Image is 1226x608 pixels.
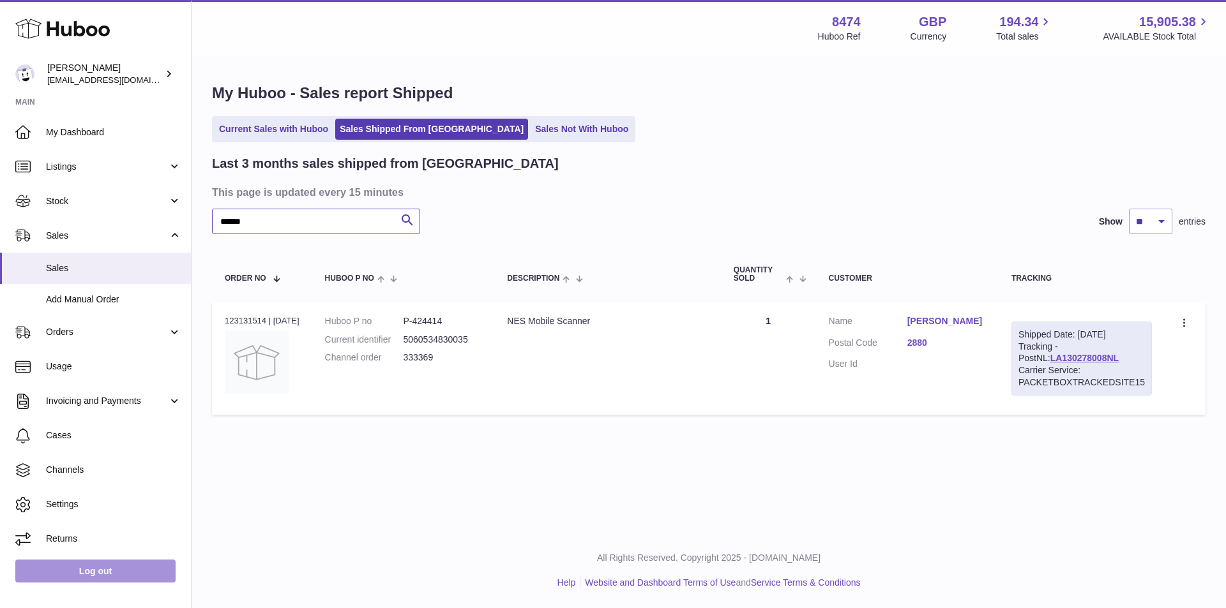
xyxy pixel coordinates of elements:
[829,358,907,370] dt: User Id
[15,560,176,582] a: Log out
[202,552,1216,564] p: All Rights Reserved. Copyright 2025 - [DOMAIN_NAME]
[212,185,1202,199] h3: This page is updated every 15 minutes
[46,395,168,407] span: Invoicing and Payments
[580,577,860,589] li: and
[325,352,404,364] dt: Channel order
[999,13,1038,31] span: 194.34
[46,429,181,441] span: Cases
[46,498,181,510] span: Settings
[919,13,946,31] strong: GBP
[829,337,907,352] dt: Postal Code
[46,195,168,207] span: Stock
[734,266,783,283] span: Quantity Sold
[403,352,481,364] dd: 333369
[47,62,162,86] div: [PERSON_NAME]
[1011,322,1152,396] div: Tracking - PostNL:
[829,274,986,283] div: Customer
[911,31,947,43] div: Currency
[325,315,404,327] dt: Huboo P no
[531,119,633,140] a: Sales Not With Huboo
[751,577,861,588] a: Service Terms & Conditions
[403,315,481,327] dd: P-424414
[225,330,289,394] img: no-photo.jpg
[1099,216,1123,228] label: Show
[721,302,816,415] td: 1
[507,315,708,327] div: NES Mobile Scanner
[225,315,299,327] div: 123131514 | [DATE]
[818,31,861,43] div: Huboo Ref
[46,161,168,173] span: Listings
[507,274,559,283] span: Description
[403,334,481,346] dd: 5060534830035
[46,262,181,274] span: Sales
[585,577,736,588] a: Website and Dashboard Terms of Use
[212,155,559,172] h2: Last 3 months sales shipped from [GEOGRAPHIC_DATA]
[907,315,986,327] a: [PERSON_NAME]
[1139,13,1196,31] span: 15,905.38
[1011,274,1152,283] div: Tracking
[996,31,1053,43] span: Total sales
[46,360,181,373] span: Usage
[325,274,374,283] span: Huboo P no
[15,64,34,84] img: orders@neshealth.com
[829,315,907,330] dt: Name
[46,293,181,306] span: Add Manual Order
[46,464,181,476] span: Channels
[212,83,1206,103] h1: My Huboo - Sales report Shipped
[46,533,181,545] span: Returns
[1179,216,1206,228] span: entries
[335,119,528,140] a: Sales Shipped From [GEOGRAPHIC_DATA]
[46,326,168,338] span: Orders
[557,577,576,588] a: Help
[225,274,266,283] span: Order No
[1103,13,1211,43] a: 15,905.38 AVAILABLE Stock Total
[1018,329,1145,341] div: Shipped Date: [DATE]
[46,126,181,138] span: My Dashboard
[46,230,168,242] span: Sales
[1018,364,1145,389] div: Carrier Service: PACKETBOXTRACKEDSITE15
[832,13,861,31] strong: 8474
[325,334,404,346] dt: Current identifier
[996,13,1053,43] a: 194.34 Total sales
[47,75,188,85] span: [EMAIL_ADDRESS][DOMAIN_NAME]
[1103,31,1211,43] span: AVAILABLE Stock Total
[1050,353,1119,363] a: LA130278008NL
[215,119,333,140] a: Current Sales with Huboo
[907,337,986,349] a: 2880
